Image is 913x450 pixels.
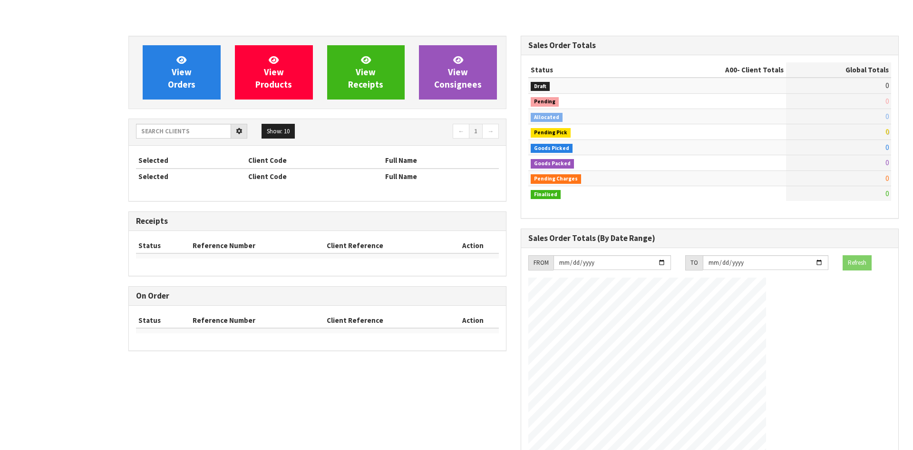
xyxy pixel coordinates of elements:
span: 0 [885,112,889,121]
span: 0 [885,189,889,198]
th: Client Reference [324,238,447,253]
input: Search clients [136,124,231,139]
span: Pending Pick [531,128,571,138]
div: FROM [528,255,554,270]
span: Finalised [531,190,561,200]
th: Status [136,313,190,328]
th: Client Code [246,169,383,184]
span: View Receipts [348,54,383,90]
a: → [482,124,499,139]
nav: Page navigation [324,124,499,140]
h3: Sales Order Totals [528,41,891,50]
a: 1 [469,124,483,139]
th: Action [447,313,499,328]
a: ViewReceipts [327,45,405,100]
span: Goods Packed [531,159,574,169]
th: Client Code [246,153,383,168]
a: ViewConsignees [419,45,497,100]
th: Selected [136,153,246,168]
th: Client Reference [324,313,447,328]
span: 0 [885,158,889,167]
th: Global Totals [786,62,891,78]
th: Full Name [383,153,499,168]
a: ViewProducts [235,45,313,100]
th: Selected [136,169,246,184]
th: Status [528,62,648,78]
span: 0 [885,81,889,90]
th: Status [136,238,190,253]
span: 0 [885,174,889,183]
th: Reference Number [190,238,325,253]
span: Allocated [531,113,563,122]
th: Full Name [383,169,499,184]
th: Reference Number [190,313,325,328]
a: ← [453,124,469,139]
h3: Receipts [136,217,499,226]
span: Draft [531,82,550,91]
button: Refresh [843,255,872,270]
span: Pending Charges [531,174,581,184]
span: Pending [531,97,559,107]
span: View Consignees [434,54,482,90]
button: Show: 10 [262,124,295,139]
div: TO [685,255,703,270]
span: View Orders [168,54,195,90]
span: 0 [885,127,889,136]
th: Action [447,238,499,253]
span: Goods Picked [531,144,573,153]
span: 0 [885,143,889,152]
th: - Client Totals [648,62,786,78]
h3: On Order [136,291,499,300]
span: 0 [885,97,889,106]
span: A00 [725,65,737,74]
span: View Products [255,54,292,90]
a: ViewOrders [143,45,221,100]
h3: Sales Order Totals (By Date Range) [528,234,891,243]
